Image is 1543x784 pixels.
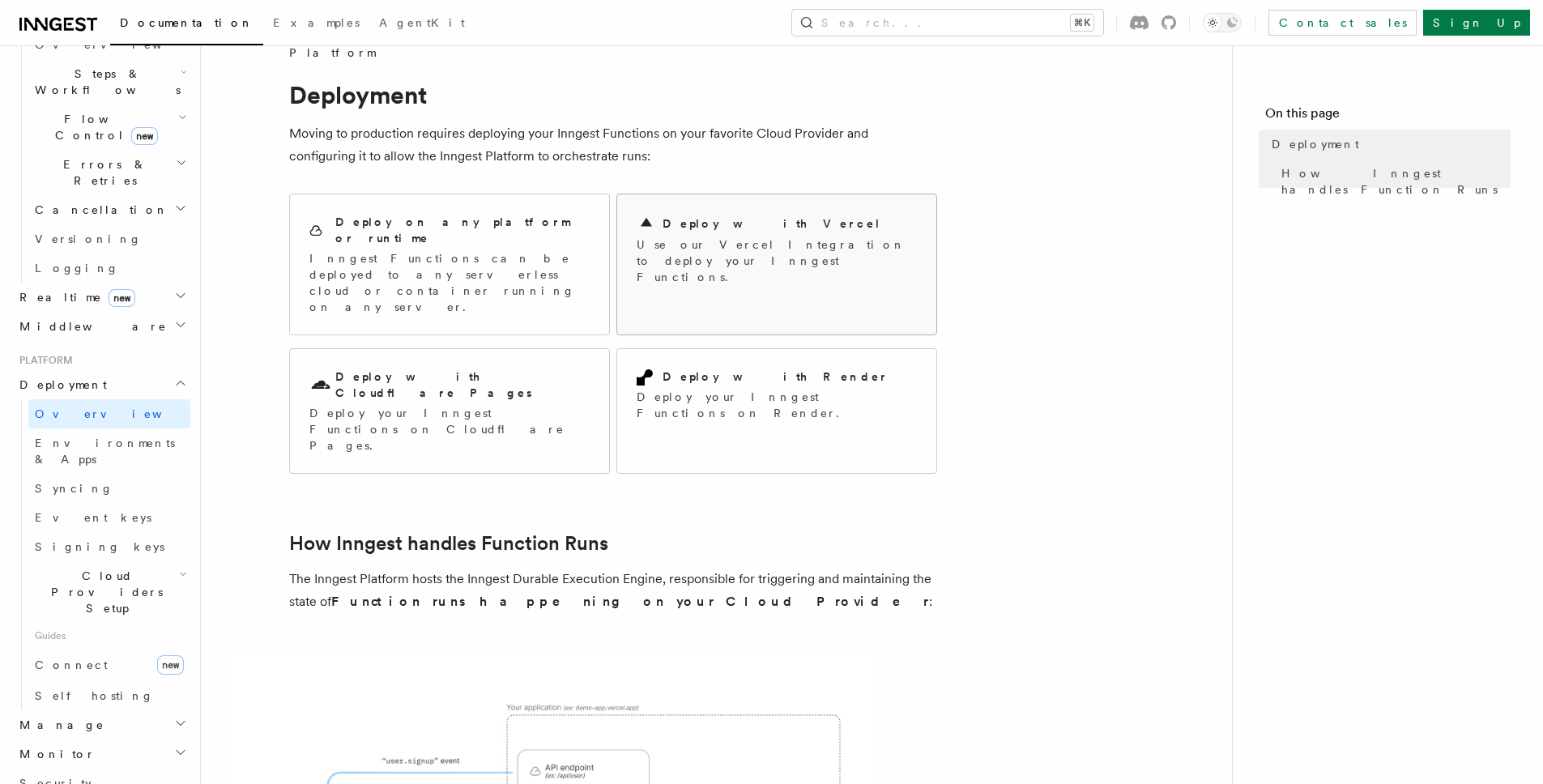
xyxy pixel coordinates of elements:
button: Cancellation [28,195,190,224]
p: Deploy your Inngest Functions on Cloudflare Pages. [309,405,590,454]
span: Connect [35,658,108,671]
button: Realtimenew [13,283,190,312]
a: Deploy on any platform or runtimeInngest Functions can be deployed to any serverless cloud or con... [289,194,610,335]
span: Self hosting [35,689,154,702]
span: Guides [28,623,190,649]
button: Manage [13,710,190,739]
span: Environments & Apps [35,437,175,466]
a: Logging [28,254,190,283]
span: Signing keys [35,540,164,553]
button: Errors & Retries [28,150,190,195]
a: Sign Up [1423,10,1530,36]
span: AgentKit [379,16,465,29]
button: Search...⌘K [792,10,1103,36]
a: Versioning [28,224,190,254]
span: Versioning [35,232,142,245]
a: Environments & Apps [28,428,190,474]
a: AgentKit [369,5,475,44]
span: Examples [273,16,360,29]
h2: Deploy on any platform or runtime [335,214,590,246]
button: Flow Controlnew [28,104,190,150]
span: Overview [35,407,202,420]
a: Syncing [28,474,190,503]
span: Platform [13,354,73,367]
h2: Deploy with Cloudflare Pages [335,369,590,401]
a: How Inngest handles Function Runs [289,532,608,555]
p: Inngest Functions can be deployed to any serverless cloud or container running on any server. [309,250,590,315]
span: new [131,127,158,145]
a: Connectnew [28,649,190,681]
span: Flow Control [28,111,178,143]
span: Cancellation [28,202,168,218]
p: The Inngest Platform hosts the Inngest Durable Execution Engine, responsible for triggering and m... [289,568,937,613]
span: Event keys [35,511,151,524]
span: Syncing [35,482,113,495]
a: Self hosting [28,681,190,710]
p: Use our Vercel Integration to deploy your Inngest Functions. [637,236,917,285]
span: Documentation [120,16,254,29]
a: How Inngest handles Function Runs [1275,159,1511,204]
span: Cloud Providers Setup [28,568,179,616]
p: Moving to production requires deploying your Inngest Functions on your favorite Cloud Provider an... [289,122,937,168]
a: Documentation [110,5,263,45]
h4: On this page [1265,104,1511,130]
span: Logging [35,262,119,275]
a: Deployment [1265,130,1511,159]
a: Deploy with RenderDeploy your Inngest Functions on Render. [616,348,937,474]
a: Event keys [28,503,190,532]
span: Middleware [13,318,167,334]
h1: Deployment [289,80,937,109]
a: Signing keys [28,532,190,561]
span: How Inngest handles Function Runs [1281,165,1511,198]
strong: Function runs happening on your Cloud Provider [331,594,929,609]
span: Deployment [1272,136,1359,152]
div: Inngest Functions [13,30,190,283]
span: Errors & Retries [28,156,176,189]
a: Overview [28,399,190,428]
button: Toggle dark mode [1203,13,1242,32]
a: Deploy with VercelUse our Vercel Integration to deploy your Inngest Functions. [616,194,937,335]
span: new [157,655,184,675]
span: Platform [289,45,375,61]
span: Realtime [13,289,135,305]
button: Steps & Workflows [28,59,190,104]
p: Deploy your Inngest Functions on Render. [637,389,917,421]
button: Cloud Providers Setup [28,561,190,623]
span: new [109,289,135,307]
a: Contact sales [1268,10,1417,36]
kbd: ⌘K [1071,15,1093,31]
svg: Cloudflare [309,374,332,397]
a: Examples [263,5,369,44]
button: Deployment [13,370,190,399]
h2: Deploy with Render [663,369,889,385]
button: Middleware [13,312,190,341]
span: Steps & Workflows [28,66,181,98]
span: Deployment [13,377,107,393]
div: Deployment [13,399,190,710]
h2: Deploy with Vercel [663,215,881,232]
a: Deploy with Cloudflare PagesDeploy your Inngest Functions on Cloudflare Pages. [289,348,610,474]
span: Monitor [13,746,96,762]
span: Manage [13,717,104,733]
button: Monitor [13,739,190,769]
